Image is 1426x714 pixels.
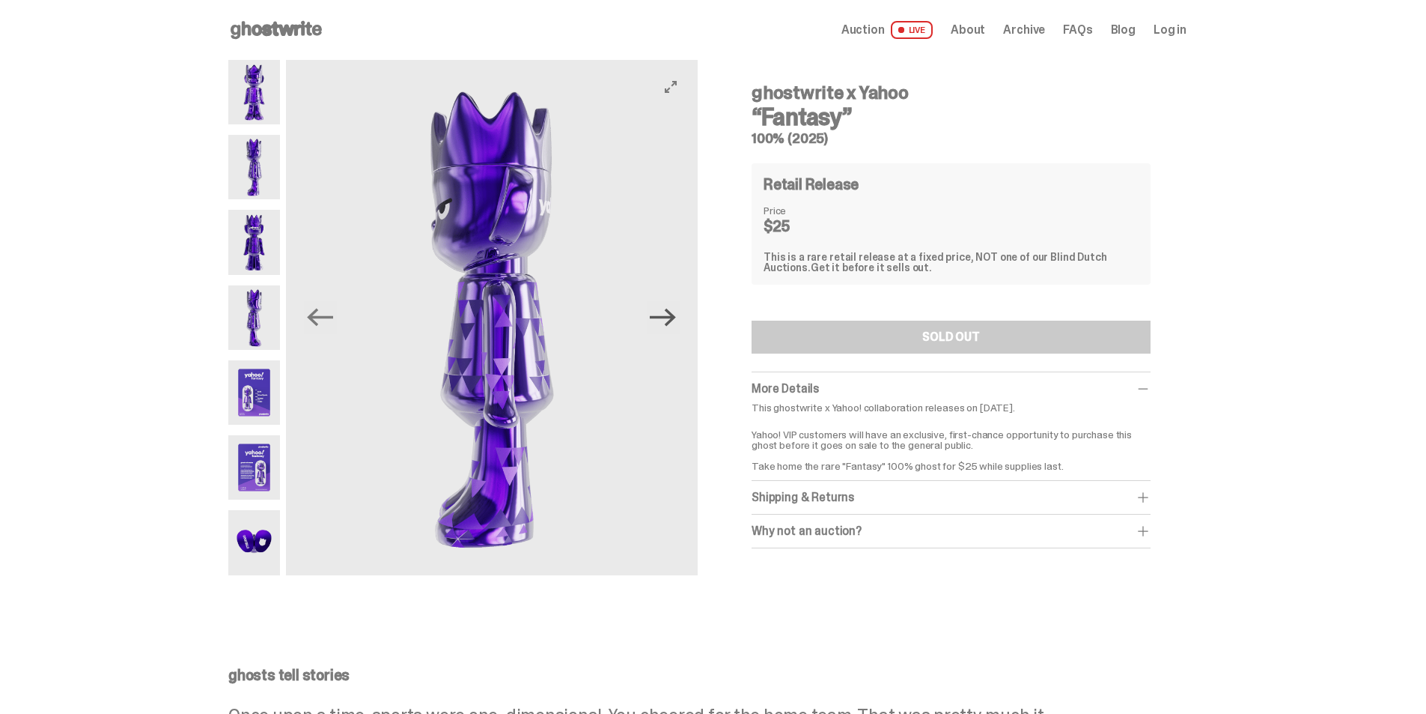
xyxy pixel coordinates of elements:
div: SOLD OUT [922,331,980,343]
span: LIVE [891,21,933,39]
button: SOLD OUT [752,321,1151,354]
div: Shipping & Returns [752,490,1151,505]
a: Log in [1154,24,1186,36]
dd: $25 [764,219,838,234]
a: About [951,24,985,36]
button: Next [647,301,680,334]
h5: 100% (2025) [752,132,1151,145]
img: Yahoo-HG---2.png [228,135,280,199]
span: Get it before it sells out. [811,261,932,274]
button: View full-screen [662,78,680,96]
a: Auction LIVE [841,21,933,39]
img: Yahoo-HG---4.png [228,285,280,350]
img: Yahoo-HG---2.png [286,60,698,575]
span: More Details [752,381,819,396]
a: Archive [1003,24,1045,36]
p: This ghostwrite x Yahoo! collaboration releases on [DATE]. [752,402,1151,413]
button: Previous [304,301,337,334]
img: Yahoo-HG---5.png [228,360,280,425]
img: Yahoo-HG---6.png [228,435,280,500]
h4: Retail Release [764,177,859,192]
span: Auction [841,24,885,36]
a: Blog [1111,24,1136,36]
img: Yahoo-HG---7.png [228,510,280,575]
p: ghosts tell stories [228,668,1186,683]
a: FAQs [1063,24,1092,36]
h3: “Fantasy” [752,105,1151,129]
div: This is a rare retail release at a fixed price, NOT one of our Blind Dutch Auctions. [764,252,1139,273]
p: Yahoo! VIP customers will have an exclusive, first-chance opportunity to purchase this ghost befo... [752,419,1151,471]
img: Yahoo-HG---3.png [228,210,280,274]
div: Why not an auction? [752,524,1151,539]
img: Yahoo-HG---1.png [228,60,280,124]
h4: ghostwrite x Yahoo [752,84,1151,102]
dt: Price [764,205,838,216]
